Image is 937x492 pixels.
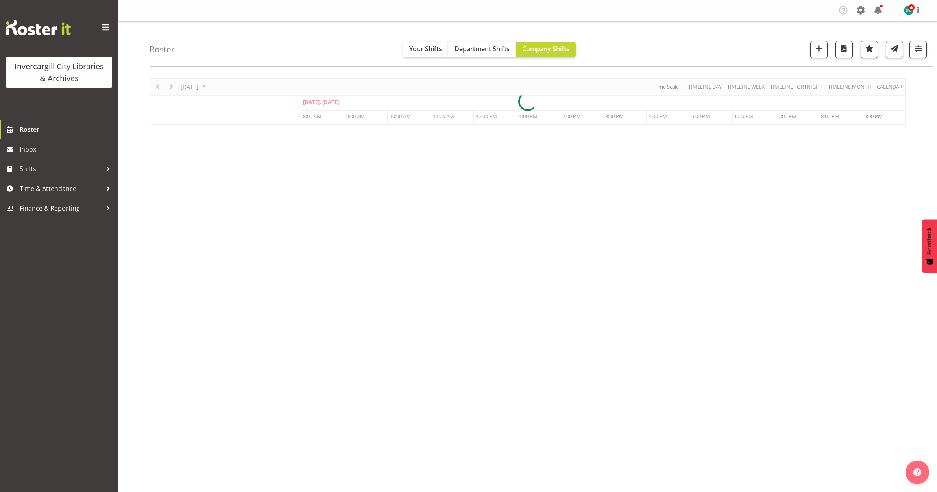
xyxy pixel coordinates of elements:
[20,163,102,175] span: Shifts
[448,42,516,57] button: Department Shifts
[20,124,114,135] span: Roster
[403,42,448,57] button: Your Shifts
[835,41,853,58] button: Download a PDF of the roster for the current day
[922,219,937,273] button: Feedback - Show survey
[522,44,569,53] span: Company Shifts
[516,42,576,57] button: Company Shifts
[455,44,510,53] span: Department Shifts
[909,41,927,58] button: Filter Shifts
[810,41,828,58] button: Add a new shift
[6,20,71,35] img: Rosterit website logo
[861,41,878,58] button: Highlight an important date within the roster.
[886,41,903,58] button: Send a list of all shifts for the selected filtered period to all rostered employees.
[926,227,933,255] span: Feedback
[150,45,175,54] h4: Roster
[913,468,921,476] img: help-xxl-2.png
[904,6,913,15] img: donald-cunningham11616.jpg
[14,61,104,84] div: Invercargill City Libraries & Archives
[20,183,102,194] span: Time & Attendance
[20,202,102,214] span: Finance & Reporting
[20,143,114,155] span: Inbox
[409,44,442,53] span: Your Shifts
